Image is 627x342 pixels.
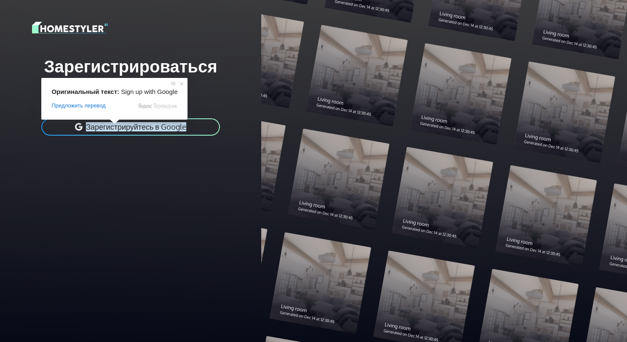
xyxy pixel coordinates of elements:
img: logo-3de290ba35641baa71223ecac5eacb59cb85b4c7fdf211dc9aaecaaee71ea2f8.svg [32,20,108,35]
button: Зарегистрируйтесь в Google [40,118,221,136]
ya-tr-span: Зарегистрироваться 👋🏻 [44,55,217,97]
ya-tr-span: Зарегистрируйтесь в Google [86,122,186,131]
span: Sign up with Google [121,88,177,95]
span: Оригинальный текст: [51,88,119,95]
span: Предложить перевод [51,102,105,110]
